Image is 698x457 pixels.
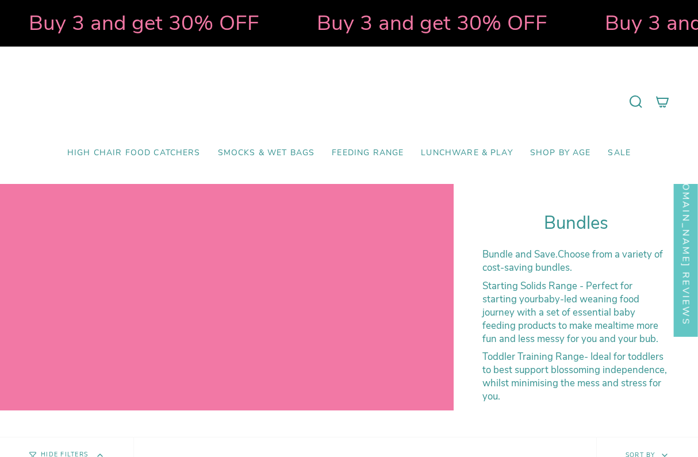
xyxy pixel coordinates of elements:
[26,9,257,37] strong: Buy 3 and get 30% OFF
[521,140,600,167] a: Shop by Age
[482,279,669,345] p: - Perfect for starting your
[59,140,209,167] a: High Chair Food Catchers
[482,248,558,261] strong: Bundle and Save.
[332,148,404,158] span: Feeding Range
[482,279,577,293] strong: Starting Solids Range
[482,350,669,403] p: - Ideal for toddlers to best support blossoming independence, whilst minimising the mess and stre...
[412,140,521,167] a: Lunchware & Play
[482,350,584,363] strong: Toddler Training Range
[67,148,201,158] span: High Chair Food Catchers
[421,148,512,158] span: Lunchware & Play
[209,140,324,167] a: Smocks & Wet Bags
[482,293,658,345] span: baby-led weaning food journey with a set of essential baby feeding products to make mealtime more...
[250,64,448,140] a: Mumma’s Little Helpers
[315,9,545,37] strong: Buy 3 and get 30% OFF
[323,140,412,167] a: Feeding Range
[599,140,639,167] a: SALE
[608,148,631,158] span: SALE
[530,148,591,158] span: Shop by Age
[482,248,669,274] p: Choose from a variety of cost-saving bundles.
[674,145,698,336] div: Click to open Judge.me floating reviews tab
[482,213,669,234] h1: Bundles
[218,148,315,158] span: Smocks & Wet Bags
